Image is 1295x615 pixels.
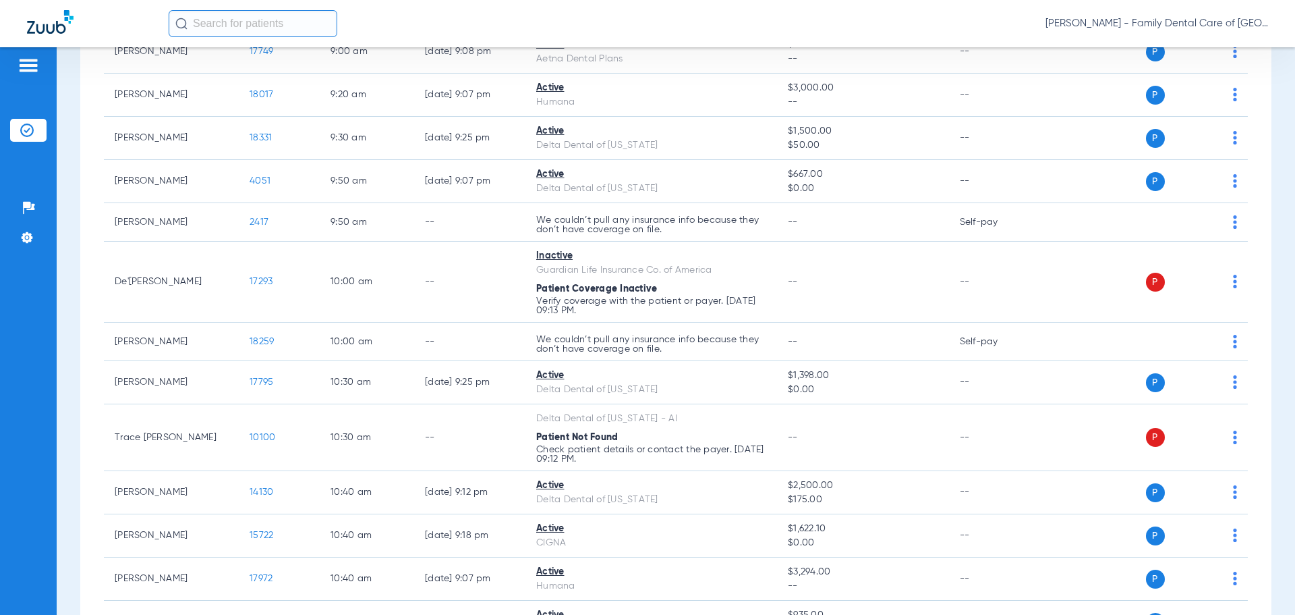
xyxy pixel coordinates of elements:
img: group-dot-blue.svg [1233,131,1237,144]
td: 10:30 AM [320,404,414,471]
span: P [1146,527,1165,545]
span: 17749 [250,47,273,56]
span: $0.00 [788,383,938,397]
span: P [1146,273,1165,292]
span: -- [788,579,938,593]
td: [DATE] 9:07 PM [414,160,525,203]
td: [PERSON_NAME] [104,74,239,117]
td: -- [414,404,525,471]
td: 10:00 AM [320,323,414,361]
div: Delta Dental of [US_STATE] [536,138,766,153]
img: Zuub Logo [27,10,74,34]
span: -- [788,337,798,346]
td: De'[PERSON_NAME] [104,242,239,323]
td: -- [949,242,1040,323]
span: $667.00 [788,167,938,182]
div: Active [536,522,766,536]
td: [PERSON_NAME] [104,323,239,361]
td: -- [949,30,1040,74]
span: $1,622.10 [788,522,938,536]
span: $1,500.00 [788,124,938,138]
div: CIGNA [536,536,766,550]
td: [PERSON_NAME] [104,471,239,514]
div: Delta Dental of [US_STATE] [536,182,766,196]
img: group-dot-blue.svg [1233,215,1237,229]
td: [PERSON_NAME] [104,203,239,242]
span: P [1146,483,1165,502]
td: [DATE] 9:12 PM [414,471,525,514]
div: Active [536,124,766,138]
span: P [1146,172,1165,191]
span: -- [788,217,798,227]
div: Active [536,369,766,383]
td: 10:40 AM [320,514,414,558]
td: 9:00 AM [320,30,414,74]
td: 10:40 AM [320,558,414,601]
p: We couldn’t pull any insurance info because they don’t have coverage on file. [536,335,766,354]
span: -- [788,277,798,286]
span: $1,398.00 [788,369,938,383]
img: group-dot-blue.svg [1233,275,1237,288]
span: Patient Coverage Inactive [536,284,657,294]
span: -- [788,95,938,109]
span: [PERSON_NAME] - Family Dental Care of [GEOGRAPHIC_DATA] [1045,17,1268,30]
td: -- [949,74,1040,117]
td: [PERSON_NAME] [104,558,239,601]
td: 9:30 AM [320,117,414,160]
span: P [1146,570,1165,589]
input: Search for patients [169,10,337,37]
td: 10:00 AM [320,242,414,323]
span: $175.00 [788,493,938,507]
td: -- [414,203,525,242]
span: 18259 [250,337,274,346]
td: [DATE] 9:18 PM [414,514,525,558]
span: 18017 [250,90,273,99]
p: Verify coverage with the patient or payer. [DATE] 09:13 PM. [536,296,766,315]
span: 18331 [250,133,272,142]
td: [PERSON_NAME] [104,361,239,404]
td: Self-pay [949,323,1040,361]
span: P [1146,43,1165,61]
span: -- [788,52,938,66]
td: Self-pay [949,203,1040,242]
img: Search Icon [175,18,188,30]
span: P [1146,428,1165,447]
img: group-dot-blue.svg [1233,572,1237,585]
img: group-dot-blue.svg [1233,335,1237,348]
td: 10:30 AM [320,361,414,404]
td: [DATE] 9:08 PM [414,30,525,74]
div: Humana [536,95,766,109]
td: [DATE] 9:07 PM [414,74,525,117]
td: [PERSON_NAME] [104,117,239,160]
span: P [1146,129,1165,148]
span: Patient Not Found [536,433,618,442]
img: group-dot-blue.svg [1233,375,1237,389]
td: 10:40 AM [320,471,414,514]
td: -- [414,242,525,323]
div: Active [536,479,766,493]
td: [DATE] 9:07 PM [414,558,525,601]
td: -- [949,558,1040,601]
span: 17795 [250,377,273,387]
td: 9:50 AM [320,160,414,203]
td: [PERSON_NAME] [104,30,239,74]
span: 14130 [250,487,273,497]
td: 9:20 AM [320,74,414,117]
span: 17293 [250,277,272,286]
td: -- [414,323,525,361]
span: $0.00 [788,536,938,550]
span: 4051 [250,176,270,186]
div: Humana [536,579,766,593]
p: Check patient details or contact the payer. [DATE] 09:12 PM. [536,445,766,464]
td: 9:50 AM [320,203,414,242]
div: Inactive [536,249,766,263]
div: Delta Dental of [US_STATE] [536,493,766,507]
img: group-dot-blue.svg [1233,45,1237,58]
span: 17972 [250,574,272,583]
td: -- [949,117,1040,160]
span: 15722 [250,531,273,540]
span: 2417 [250,217,268,227]
td: Trace [PERSON_NAME] [104,404,239,471]
p: We couldn’t pull any insurance info because they don’t have coverage on file. [536,215,766,234]
span: $3,294.00 [788,565,938,579]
